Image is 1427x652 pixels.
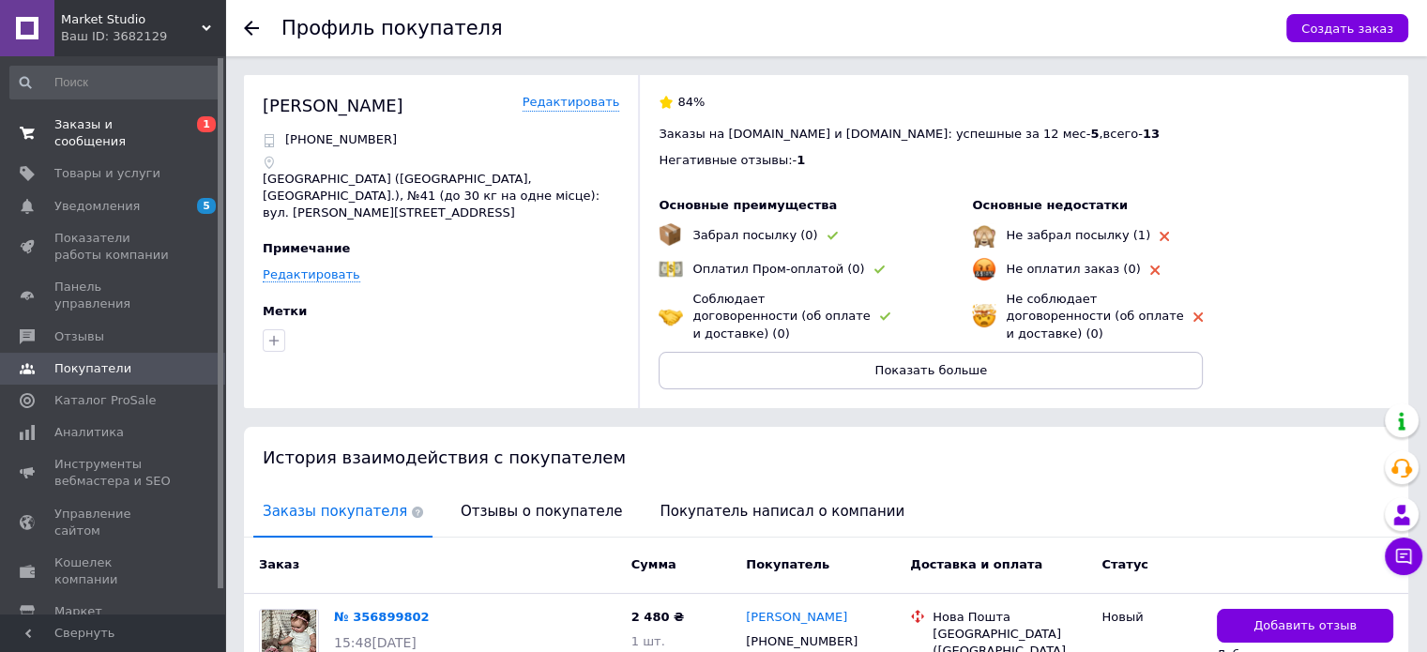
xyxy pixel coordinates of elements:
[263,304,307,318] span: Метки
[253,488,433,536] span: Заказы покупателя
[334,635,417,650] span: 15:48[DATE]
[451,488,631,536] span: Отзывы о покупателе
[263,447,626,467] span: История взаимодействия с покупателем
[631,557,676,571] span: Сумма
[523,94,620,112] a: Редактировать
[54,328,104,345] span: Отзывы
[61,11,202,28] span: Market Studio
[197,116,216,132] span: 1
[1160,232,1169,241] img: rating-tag-type
[285,131,397,148] p: [PHONE_NUMBER]
[9,66,221,99] input: Поиск
[1385,538,1422,575] button: Чат с покупателем
[659,153,797,167] span: Негативные отзывы: -
[677,95,705,109] span: 84%
[650,488,914,536] span: Покупатель написал о компании
[972,223,996,248] img: emoji
[631,610,684,624] span: 2 480 ₴
[197,198,216,214] span: 5
[659,198,837,212] span: Основные преимущества
[1101,609,1202,626] div: Новый
[54,603,102,620] span: Маркет
[1090,127,1099,141] span: 5
[659,223,681,246] img: emoji
[1143,127,1160,141] span: 13
[61,28,225,45] div: Ваш ID: 3682129
[1301,22,1393,36] span: Создать заказ
[746,609,847,627] a: [PERSON_NAME]
[263,94,403,117] div: [PERSON_NAME]
[659,257,683,281] img: emoji
[1193,312,1203,322] img: rating-tag-type
[54,456,174,490] span: Инструменты вебмастера и SEO
[334,610,430,624] a: № 356899802
[54,165,160,182] span: Товары и услуги
[1006,292,1183,340] span: Не соблюдает договоренности (об оплате и доставке) (0)
[54,360,131,377] span: Покупатели
[1150,265,1160,275] img: rating-tag-type
[54,506,174,539] span: Управление сайтом
[54,116,174,150] span: Заказы и сообщения
[880,312,890,321] img: rating-tag-type
[827,232,838,240] img: rating-tag-type
[1006,228,1150,242] span: Не забрал посылку (1)
[797,153,805,167] span: 1
[54,198,140,215] span: Уведомления
[54,230,174,264] span: Показатели работы компании
[281,17,503,39] h1: Профиль покупателя
[1253,617,1357,635] span: Добавить отзыв
[692,228,817,242] span: Забрал посылку (0)
[54,554,174,588] span: Кошелек компании
[875,363,988,377] span: Показать больше
[972,198,1128,212] span: Основные недостатки
[263,241,350,255] span: Примечание
[910,557,1042,571] span: Доставка и оплата
[972,304,996,328] img: emoji
[692,262,864,276] span: Оплатил Пром-оплатой (0)
[263,171,619,222] p: [GEOGRAPHIC_DATA] ([GEOGRAPHIC_DATA], [GEOGRAPHIC_DATA].), №41 (до 30 кг на одне місце): вул. [PE...
[659,304,683,328] img: emoji
[54,279,174,312] span: Панель управления
[54,392,156,409] span: Каталог ProSale
[244,21,259,36] div: Вернуться назад
[692,292,870,340] span: Соблюдает договоренности (об оплате и доставке) (0)
[1101,557,1148,571] span: Статус
[659,127,1160,141] span: Заказы на [DOMAIN_NAME] и [DOMAIN_NAME]: успешные за 12 мес - , всего -
[1006,262,1140,276] span: Не оплатил заказ (0)
[631,634,665,648] span: 1 шт.
[972,257,996,281] img: emoji
[933,609,1086,626] div: Нова Пошта
[1286,14,1408,42] button: Создать заказ
[259,557,299,571] span: Заказ
[54,424,124,441] span: Аналитика
[746,557,829,571] span: Покупатель
[659,352,1203,389] button: Показать больше
[874,265,885,274] img: rating-tag-type
[263,267,360,282] a: Редактировать
[1217,609,1393,644] button: Добавить отзыв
